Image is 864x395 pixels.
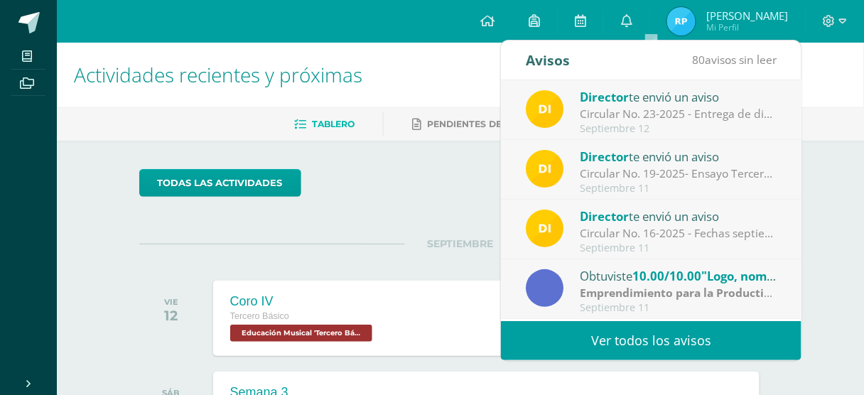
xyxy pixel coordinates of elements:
[230,311,289,321] span: Tercero Básico
[580,266,777,285] div: Obtuviste en
[580,183,777,195] div: Septiembre 11
[706,9,788,23] span: [PERSON_NAME]
[230,294,376,309] div: Coro IV
[526,90,563,128] img: f0b35651ae50ff9c693c4cbd3f40c4bb.png
[632,268,701,284] span: 10.00/10.00
[580,242,777,254] div: Septiembre 11
[164,297,178,307] div: VIE
[405,237,517,250] span: SEPTIEMBRE
[294,113,355,136] a: Tablero
[230,325,372,342] span: Educación Musical 'Tercero Básico A'
[580,87,777,106] div: te envió un aviso
[701,268,843,284] span: "Logo, nombre y slogan"
[580,123,777,135] div: Septiembre 12
[526,150,563,188] img: f0b35651ae50ff9c693c4cbd3f40c4bb.png
[580,285,777,301] div: | zona
[526,40,570,80] div: Avisos
[692,52,777,67] span: avisos sin leer
[667,7,696,36] img: 8852d793298ce42c45ad4d363d235675.png
[164,307,178,324] div: 12
[580,285,794,301] strong: Emprendimiento para la Productividad
[692,52,705,67] span: 80
[580,148,629,165] span: Director
[580,302,777,314] div: Septiembre 11
[580,207,777,225] div: te envió un aviso
[74,61,362,88] span: Actividades recientes y próximas
[526,210,563,247] img: f0b35651ae50ff9c693c4cbd3f40c4bb.png
[427,119,549,129] span: Pendientes de entrega
[580,166,777,182] div: Circular No. 19-2025- Ensayo Tercero Básico: Estimados padres de familia y/o encargados Compartim...
[580,225,777,242] div: Circular No. 16-2025 - Fechas septiembre: Estimados padres de familia y/o encargados Compartimos ...
[501,321,801,360] a: Ver todos los avisos
[580,147,777,166] div: te envió un aviso
[580,89,629,105] span: Director
[312,119,355,129] span: Tablero
[412,113,549,136] a: Pendientes de entrega
[139,169,301,197] a: todas las Actividades
[706,21,788,33] span: Mi Perfil
[580,208,629,224] span: Director
[580,106,777,122] div: Circular No. 23-2025 - Entrega de diplomas Tercero Básico.: Estimados padres de familia y/o encar...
